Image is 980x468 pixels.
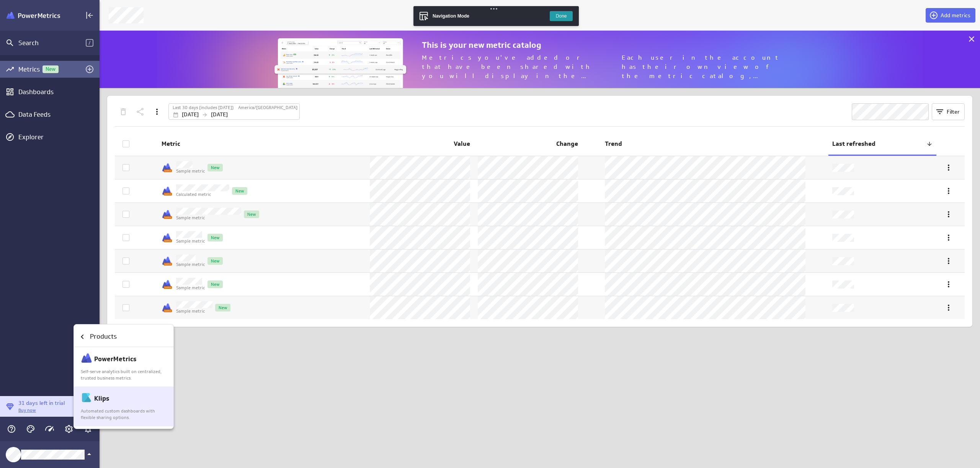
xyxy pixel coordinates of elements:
div: Klips [74,386,173,426]
p: Automated custom dashboards with flexible sharing options. [81,408,167,421]
div: PowerMetrics [74,347,173,386]
div: Klips [81,392,167,421]
p: PowerMetrics [94,354,136,364]
img: klips.svg [81,392,92,403]
button: Done [550,11,573,21]
p: Klips [94,394,109,403]
p: Products [90,332,117,341]
div: Products [74,327,173,347]
img: power-metrics.svg [81,352,92,364]
p: Self-serve analytics built on centralized, trusted business metrics. [81,369,167,382]
div: PowerMetrics [81,352,167,381]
